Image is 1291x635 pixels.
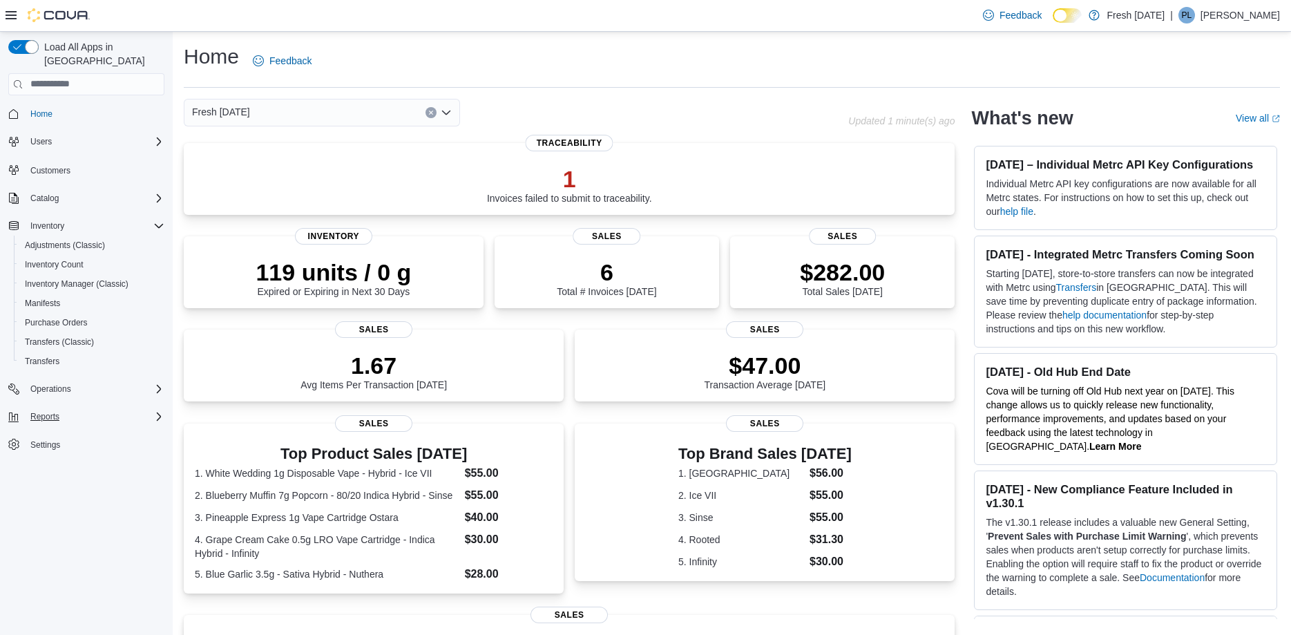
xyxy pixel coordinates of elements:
[678,511,804,524] dt: 3. Sinse
[810,553,852,570] dd: $30.00
[526,135,613,151] span: Traceability
[971,107,1073,129] h2: What's new
[19,295,164,312] span: Manifests
[726,321,803,338] span: Sales
[678,489,804,502] dt: 2. Ice VII
[19,276,134,292] a: Inventory Manager (Classic)
[848,115,955,126] p: Updated 1 minute(s) ago
[30,220,64,231] span: Inventory
[810,509,852,526] dd: $55.00
[678,446,852,462] h3: Top Brand Sales [DATE]
[195,533,459,560] dt: 4. Grape Cream Cake 0.5g LRO Vape Cartridge - Indica Hybrid - Infinity
[1236,113,1280,124] a: View allExternal link
[25,278,128,290] span: Inventory Manager (Classic)
[809,228,877,245] span: Sales
[25,105,164,122] span: Home
[3,435,170,455] button: Settings
[800,258,885,297] div: Total Sales [DATE]
[19,334,99,350] a: Transfers (Classic)
[25,436,164,453] span: Settings
[25,218,164,234] span: Inventory
[810,487,852,504] dd: $55.00
[3,104,170,124] button: Home
[425,107,437,118] button: Clear input
[726,415,803,432] span: Sales
[986,177,1265,218] p: Individual Metrc API key configurations are now available for all Metrc states. For instructions ...
[19,314,164,331] span: Purchase Orders
[19,334,164,350] span: Transfers (Classic)
[14,294,170,313] button: Manifests
[986,386,1234,452] span: Cova will be turning off Old Hub next year on [DATE]. This change allows us to quickly release ne...
[300,352,447,390] div: Avg Items Per Transaction [DATE]
[192,104,250,120] span: Fresh [DATE]
[1272,115,1280,123] svg: External link
[25,408,164,425] span: Reports
[1140,572,1205,583] a: Documentation
[25,337,94,348] span: Transfers (Classic)
[30,136,52,147] span: Users
[1089,441,1141,452] a: Learn More
[195,567,459,581] dt: 5. Blue Garlic 3.5g - Sativa Hybrid - Nuthera
[25,298,60,309] span: Manifests
[30,439,60,451] span: Settings
[25,356,59,367] span: Transfers
[14,274,170,294] button: Inventory Manager (Classic)
[3,216,170,236] button: Inventory
[986,247,1265,261] h3: [DATE] - Integrated Metrc Transfers Coming Soon
[678,555,804,569] dt: 5. Infinity
[14,332,170,352] button: Transfers (Classic)
[25,240,105,251] span: Adjustments (Classic)
[977,1,1047,29] a: Feedback
[1053,8,1082,23] input: Dark Mode
[269,54,312,68] span: Feedback
[195,466,459,480] dt: 1. White Wedding 1g Disposable Vape - Hybrid - Ice VII
[19,256,89,273] a: Inventory Count
[335,321,412,338] span: Sales
[19,237,164,254] span: Adjustments (Classic)
[19,314,93,331] a: Purchase Orders
[25,190,64,207] button: Catalog
[986,515,1265,598] p: The v1.30.1 release includes a valuable new General Setting, ' ', which prevents sales when produ...
[573,228,641,245] span: Sales
[25,381,164,397] span: Operations
[19,353,164,370] span: Transfers
[986,365,1265,379] h3: [DATE] - Old Hub End Date
[465,531,553,548] dd: $30.00
[8,98,164,491] nav: Complex example
[1000,8,1042,22] span: Feedback
[1178,7,1195,23] div: Patrick Lee
[25,133,164,150] span: Users
[3,132,170,151] button: Users
[295,228,372,245] span: Inventory
[25,317,88,328] span: Purchase Orders
[441,107,452,118] button: Open list of options
[557,258,656,286] p: 6
[1056,282,1097,293] a: Transfers
[810,465,852,482] dd: $56.00
[800,258,885,286] p: $282.00
[14,255,170,274] button: Inventory Count
[986,482,1265,510] h3: [DATE] - New Compliance Feature Included in v1.30.1
[530,607,608,623] span: Sales
[465,509,553,526] dd: $40.00
[30,165,70,176] span: Customers
[1000,206,1033,217] a: help file
[25,218,70,234] button: Inventory
[256,258,411,286] p: 119 units / 0 g
[195,511,459,524] dt: 3. Pineapple Express 1g Vape Cartridge Ostara
[19,256,164,273] span: Inventory Count
[19,276,164,292] span: Inventory Manager (Classic)
[195,446,553,462] h3: Top Product Sales [DATE]
[30,108,52,120] span: Home
[19,237,111,254] a: Adjustments (Classic)
[1107,7,1165,23] p: Fresh [DATE]
[14,236,170,255] button: Adjustments (Classic)
[705,352,826,390] div: Transaction Average [DATE]
[1062,310,1147,321] a: help documentation
[25,106,58,122] a: Home
[678,533,804,547] dt: 4. Rooted
[25,408,65,425] button: Reports
[3,160,170,180] button: Customers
